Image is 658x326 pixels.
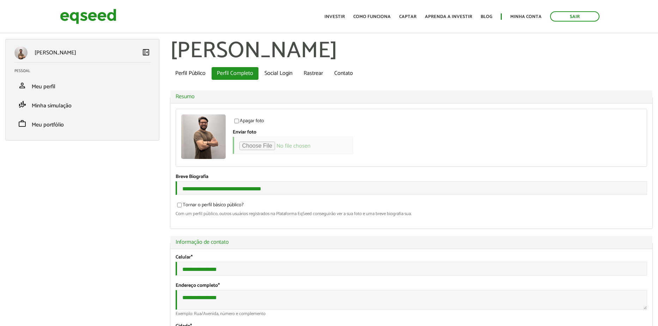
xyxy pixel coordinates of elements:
span: finance_mode [18,100,26,109]
h1: [PERSON_NAME] [170,39,653,64]
a: Investir [324,14,345,19]
a: Como funciona [353,14,391,19]
span: work [18,119,26,128]
h2: Pessoal [14,69,156,73]
a: Rastrear [298,67,328,80]
a: workMeu portfólio [14,119,150,128]
a: Aprenda a investir [425,14,472,19]
a: personMeu perfil [14,81,150,90]
label: Apagar foto [233,119,264,126]
a: Minha conta [510,14,542,19]
label: Breve Biografia [176,174,208,179]
li: Meu perfil [9,76,156,95]
p: [PERSON_NAME] [35,49,76,56]
img: EqSeed [60,7,116,26]
span: Este campo é obrigatório. [191,253,193,261]
div: Com um perfil público, outros usuários registrados na Plataforma EqSeed conseguirão ver a sua fot... [176,212,647,216]
li: Meu portfólio [9,114,156,133]
a: Contato [329,67,358,80]
a: Social Login [259,67,298,80]
a: Ver perfil do usuário. [181,114,226,159]
a: Blog [481,14,492,19]
span: left_panel_close [142,48,150,57]
a: finance_modeMinha simulação [14,100,150,109]
div: Exemplo: Rua/Avenida, número e complemento [176,312,647,316]
label: Tornar o perfil básico público? [176,203,244,210]
input: Tornar o perfil básico público? [173,203,186,207]
a: Colapsar menu [142,48,150,58]
span: Meu portfólio [32,120,64,130]
a: Perfil Público [170,67,211,80]
span: Este campo é obrigatório. [218,281,220,290]
a: Resumo [176,94,647,100]
label: Enviar foto [233,130,256,135]
span: Meu perfil [32,82,55,91]
label: Endereço completo [176,283,220,288]
input: Apagar foto [230,119,243,123]
li: Minha simulação [9,95,156,114]
a: Captar [399,14,416,19]
label: Celular [176,255,193,260]
span: Minha simulação [32,101,72,111]
span: person [18,81,26,90]
a: Informação de contato [176,239,647,245]
a: Perfil Completo [212,67,258,80]
a: Sair [550,11,599,22]
img: Foto de Leonardo Valim [181,114,226,159]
